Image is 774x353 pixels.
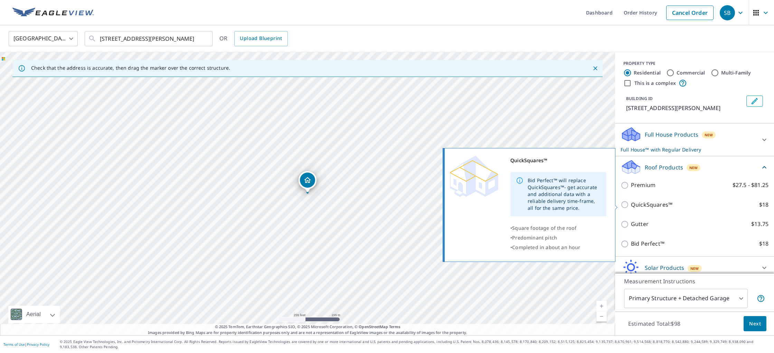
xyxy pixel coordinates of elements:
[219,31,288,46] div: OR
[759,200,768,209] p: $18
[626,104,744,112] p: [STREET_ADDRESS][PERSON_NAME]
[591,64,600,73] button: Close
[621,259,768,276] div: Solar ProductsNew
[8,306,60,323] div: Aerial
[528,174,601,214] div: Bid Perfect™ will replace QuickSquares™- get accurate and additional data with a reliable deliver...
[705,132,713,138] span: New
[677,69,705,76] label: Commercial
[9,29,78,48] div: [GEOGRAPHIC_DATA]
[512,244,580,251] span: Completed in about an hour
[215,324,400,330] span: © 2025 TomTom, Earthstar Geographics SIO, © 2025 Microsoft Corporation, ©
[512,234,557,241] span: Predominant pitch
[744,316,766,332] button: Next
[31,65,230,71] p: Check that the address is accurate, then drag the marker over the correct structure.
[666,6,714,20] a: Cancel Order
[720,5,735,20] div: SB
[621,159,768,175] div: Roof ProductsNew
[645,264,684,272] p: Solar Products
[751,220,768,228] p: $13.75
[240,34,282,43] span: Upload Blueprint
[100,29,198,48] input: Search by address or latitude-longitude
[631,239,664,248] p: Bid Perfect™
[624,277,765,285] p: Measurement Instructions
[626,96,653,101] p: BUILDING ID
[733,181,768,189] p: $27.5 - $81.25
[60,339,771,350] p: © 2025 Eagle View Technologies, Inc. and Pictometry International Corp. All Rights Reserved. Repo...
[596,301,607,311] a: Current Level 17, Zoom In
[631,181,655,189] p: Premium
[621,146,756,153] p: Full House™ with Regular Delivery
[631,200,672,209] p: QuickSquares™
[749,320,761,328] span: Next
[689,165,698,170] span: New
[3,342,49,346] p: |
[634,69,661,76] label: Residential
[634,80,676,87] label: This is a complex
[623,60,766,67] div: PROPERTY TYPE
[690,266,699,271] span: New
[645,163,683,171] p: Roof Products
[234,31,287,46] a: Upload Blueprint
[512,225,576,231] span: Square footage of the roof
[623,316,686,331] p: Estimated Total: $98
[450,156,498,197] img: Premium
[510,243,606,252] div: •
[596,311,607,322] a: Current Level 17, Zoom Out
[359,324,388,329] a: OpenStreetMap
[3,342,25,347] a: Terms of Use
[624,289,748,308] div: Primary Structure + Detached Garage
[27,342,49,347] a: Privacy Policy
[12,8,94,18] img: EV Logo
[510,233,606,243] div: •
[510,156,606,165] div: QuickSquares™
[510,223,606,233] div: •
[621,126,768,153] div: Full House ProductsNewFull House™ with Regular Delivery
[299,171,317,193] div: Dropped pin, building 1, Residential property, 467 Chambless Rd Sarepta, LA 71071
[389,324,400,329] a: Terms
[645,130,698,139] p: Full House Products
[24,306,43,323] div: Aerial
[631,220,649,228] p: Gutter
[746,96,763,107] button: Edit building 1
[757,294,765,303] span: Your report will include the primary structure and a detached garage if one exists.
[721,69,751,76] label: Multi-Family
[759,239,768,248] p: $18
